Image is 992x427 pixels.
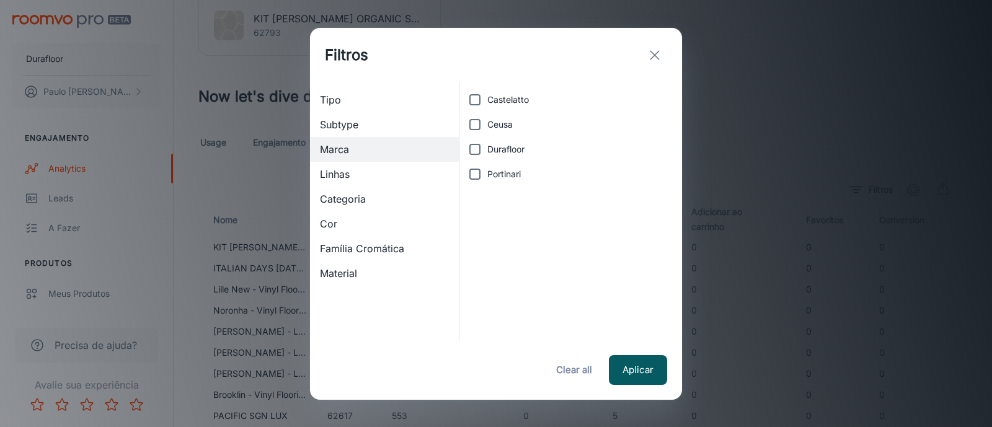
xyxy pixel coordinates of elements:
span: Subtype [320,117,449,132]
span: Linhas [320,167,449,182]
span: Cor [320,216,449,231]
span: Material [320,266,449,281]
span: Castelatto [487,93,529,107]
div: Família Cromática [310,236,459,261]
h1: Filtros [325,44,368,66]
span: Tipo [320,92,449,107]
div: Cor [310,211,459,236]
span: Portinari [487,167,521,181]
span: Ceusa [487,118,513,131]
div: Tipo [310,87,459,112]
div: Linhas [310,162,459,187]
div: Marca [310,137,459,162]
span: Categoria [320,191,449,206]
button: exit [642,43,667,68]
span: Família Cromática [320,241,449,256]
div: Material [310,261,459,286]
button: Aplicar [609,355,667,385]
span: Marca [320,142,449,157]
button: Clear all [549,355,599,385]
span: Durafloor [487,143,525,156]
div: Categoria [310,187,459,211]
div: Subtype [310,112,459,137]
